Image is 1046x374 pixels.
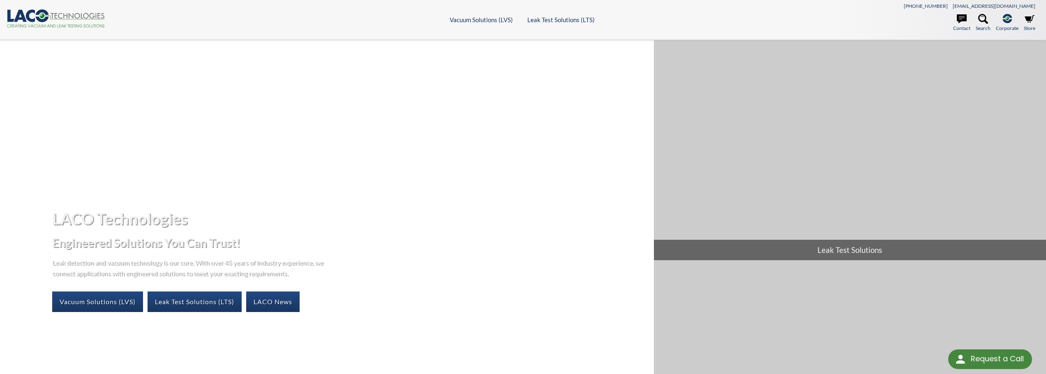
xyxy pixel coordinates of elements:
[52,209,647,229] h1: LACO Technologies
[1024,14,1035,32] a: Store
[246,291,300,312] a: LACO News
[996,24,1018,32] span: Corporate
[527,16,595,23] a: Leak Test Solutions (LTS)
[52,291,143,312] a: Vacuum Solutions (LVS)
[148,291,242,312] a: Leak Test Solutions (LTS)
[654,40,1046,260] a: Leak Test Solutions
[948,349,1032,369] div: Request a Call
[904,3,948,9] a: [PHONE_NUMBER]
[953,3,1035,9] a: [EMAIL_ADDRESS][DOMAIN_NAME]
[954,353,967,366] img: round button
[976,14,991,32] a: Search
[450,16,513,23] a: Vacuum Solutions (LVS)
[971,349,1024,368] div: Request a Call
[953,14,970,32] a: Contact
[654,240,1046,260] span: Leak Test Solutions
[52,235,647,250] h2: Engineered Solutions You Can Trust!
[52,257,328,278] p: Leak detection and vacuum technology is our core. With over 45 years of industry experience, we c...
